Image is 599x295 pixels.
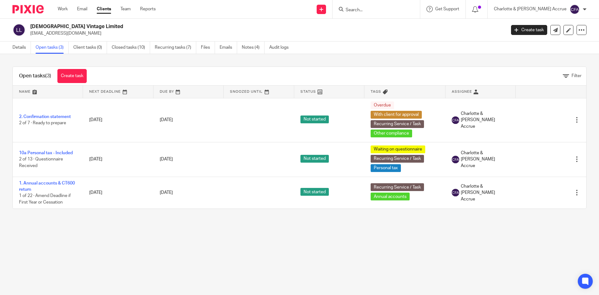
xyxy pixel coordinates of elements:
a: Audit logs [269,42,293,54]
span: 1 of 22 · Amend Deadline if First Year or Cessation [19,194,71,204]
a: Details [12,42,31,54]
a: 1. Annual accounts & CT600 return [19,181,75,192]
span: Charlotte & [PERSON_NAME] Accrue [461,183,509,202]
a: Clients [97,6,111,12]
span: Get Support [435,7,459,11]
a: Closed tasks (10) [112,42,150,54]
a: Create task [511,25,547,35]
span: Other compliance [371,130,412,137]
img: svg%3E [570,4,580,14]
a: Team [120,6,131,12]
td: [DATE] [83,177,153,209]
input: Search [345,7,401,13]
span: Overdue [371,101,394,109]
span: Snoozed Until [230,90,263,93]
span: [DATE] [160,190,173,195]
span: Not started [300,188,329,196]
p: [EMAIL_ADDRESS][DOMAIN_NAME] [30,30,502,37]
a: 10a Personal tax - Included [19,151,73,155]
img: svg%3E [452,116,459,124]
a: Recurring tasks (7) [155,42,196,54]
span: Recurring Service / Task [371,120,424,128]
span: Waiting on questionnaire [371,145,425,153]
span: Annual accounts [371,193,410,200]
a: Open tasks (3) [36,42,69,54]
span: Recurring Service / Task [371,183,424,191]
a: Emails [220,42,237,54]
span: Not started [300,116,329,123]
span: Charlotte & [PERSON_NAME] Accrue [461,150,509,169]
span: Recurring Service / Task [371,155,424,163]
span: Not started [300,155,329,163]
a: Work [58,6,68,12]
span: Charlotte & [PERSON_NAME] Accrue [461,111,509,130]
img: Pixie [12,5,44,13]
a: Notes (4) [242,42,265,54]
span: (3) [45,73,51,78]
td: [DATE] [83,142,153,177]
span: [DATE] [160,157,173,161]
a: Reports [140,6,156,12]
img: svg%3E [12,23,26,37]
img: svg%3E [452,156,459,163]
span: With client for approval [371,111,422,119]
td: [DATE] [83,98,153,142]
span: 2 of 7 · Ready to prepare [19,121,66,125]
img: svg%3E [452,189,459,196]
a: Create task [57,69,87,83]
h1: Open tasks [19,73,51,79]
span: [DATE] [160,118,173,122]
a: Files [201,42,215,54]
a: Client tasks (0) [73,42,107,54]
span: Filter [572,74,582,78]
span: Status [300,90,316,93]
span: Tags [371,90,381,93]
a: Email [77,6,87,12]
h2: [DEMOGRAPHIC_DATA] Vintage Limited [30,23,407,30]
span: 2 of 13 · Questionnaire Received [19,157,63,168]
p: Charlotte & [PERSON_NAME] Accrue [494,6,567,12]
span: Personal tax [371,164,401,172]
a: 2. Confirmation statement [19,115,71,119]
